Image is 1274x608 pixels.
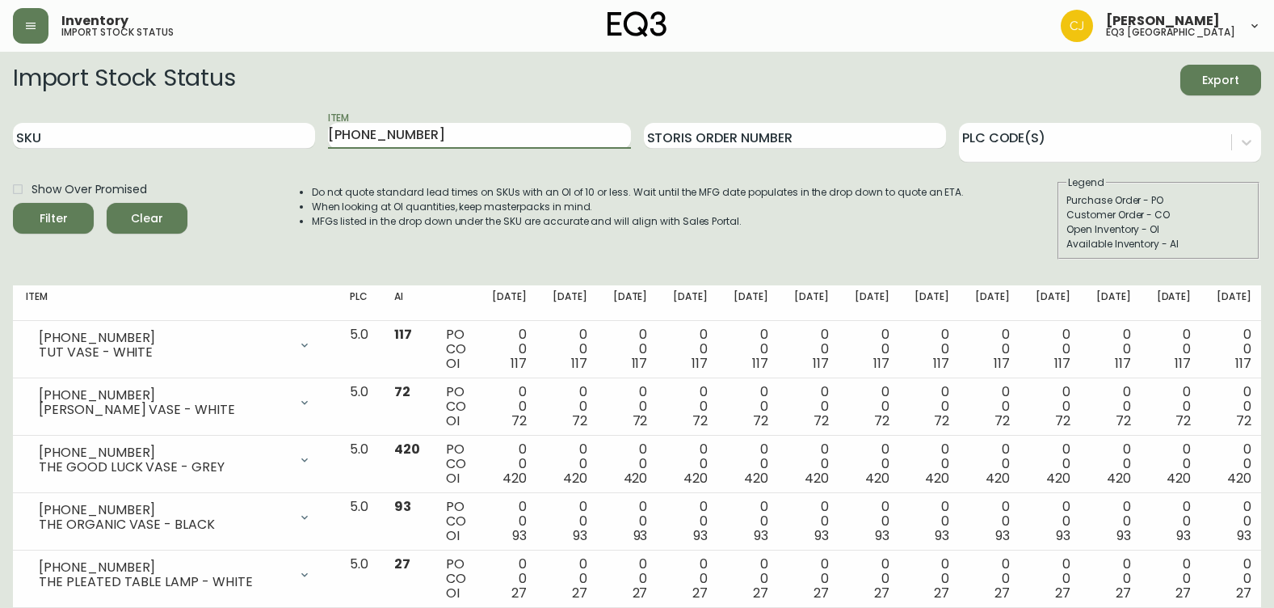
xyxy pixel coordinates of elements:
[734,327,768,371] div: 0 0
[446,385,466,429] div: PO CO
[915,500,949,543] div: 0 0
[855,327,889,371] div: 0 0
[975,327,1010,371] div: 0 0
[312,214,965,229] li: MFGs listed in the drop down under the SKU are accurate and will align with Sales Portal.
[1055,412,1070,430] span: 72
[61,27,174,37] h5: import stock status
[1116,412,1131,430] span: 72
[692,584,708,602] span: 27
[600,285,661,321] th: [DATE]
[39,560,288,575] div: [PHONE_NUMBER]
[613,442,648,486] div: 0 0
[39,517,288,532] div: THE ORGANIC VASE - BLACK
[915,442,949,486] div: 0 0
[633,412,648,430] span: 72
[1217,557,1251,601] div: 0 0
[813,354,829,373] span: 117
[1175,412,1191,430] span: 72
[492,442,527,486] div: 0 0
[934,412,949,430] span: 72
[1066,175,1106,190] legend: Legend
[337,285,381,321] th: PLC
[692,412,708,430] span: 72
[13,65,235,95] h2: Import Stock Status
[1066,237,1251,251] div: Available Inventory - AI
[915,327,949,371] div: 0 0
[446,442,466,486] div: PO CO
[1175,354,1191,373] span: 117
[1061,10,1093,42] img: 7836c8950ad67d536e8437018b5c2533
[394,440,420,458] span: 420
[1204,285,1264,321] th: [DATE]
[781,285,842,321] th: [DATE]
[1116,584,1131,602] span: 27
[613,327,648,371] div: 0 0
[1175,584,1191,602] span: 27
[734,557,768,601] div: 0 0
[512,526,527,545] span: 93
[1227,469,1251,488] span: 420
[673,557,708,601] div: 0 0
[394,325,412,344] span: 117
[1023,285,1083,321] th: [DATE]
[632,354,648,373] span: 117
[492,327,527,371] div: 0 0
[39,503,288,517] div: [PHONE_NUMBER]
[312,185,965,200] li: Do not quote standard lead times on SKUs with an OI of 10 or less. Wait until the MFG date popula...
[394,497,411,516] span: 93
[1157,500,1192,543] div: 0 0
[902,285,962,321] th: [DATE]
[1236,412,1251,430] span: 72
[1083,285,1144,321] th: [DATE]
[855,442,889,486] div: 0 0
[39,403,288,417] div: [PERSON_NAME] VASE - WHITE
[553,385,587,429] div: 0 0
[1106,15,1220,27] span: [PERSON_NAME]
[1217,385,1251,429] div: 0 0
[633,526,648,545] span: 93
[660,285,721,321] th: [DATE]
[994,584,1010,602] span: 27
[842,285,902,321] th: [DATE]
[692,354,708,373] span: 117
[572,584,587,602] span: 27
[994,412,1010,430] span: 72
[32,181,147,198] span: Show Over Promised
[794,327,829,371] div: 0 0
[633,584,648,602] span: 27
[693,526,708,545] span: 93
[734,442,768,486] div: 0 0
[39,575,288,589] div: THE PLEATED TABLE LAMP - WHITE
[479,285,540,321] th: [DATE]
[13,203,94,234] button: Filter
[855,385,889,429] div: 0 0
[337,493,381,551] td: 5.0
[61,15,128,27] span: Inventory
[312,200,965,214] li: When looking at OI quantities, keep masterpacks in mind.
[734,385,768,429] div: 0 0
[553,327,587,371] div: 0 0
[962,285,1023,321] th: [DATE]
[553,500,587,543] div: 0 0
[446,469,460,488] span: OI
[553,442,587,486] div: 0 0
[26,557,324,593] div: [PHONE_NUMBER]THE PLEATED TABLE LAMP - WHITE
[26,385,324,420] div: [PHONE_NUMBER][PERSON_NAME] VASE - WHITE
[925,469,949,488] span: 420
[1036,327,1070,371] div: 0 0
[613,500,648,543] div: 0 0
[915,557,949,601] div: 0 0
[394,382,410,401] span: 72
[1066,193,1251,208] div: Purchase Order - PO
[805,469,829,488] span: 420
[1066,222,1251,237] div: Open Inventory - OI
[1055,584,1070,602] span: 27
[875,526,889,545] span: 93
[337,551,381,608] td: 5.0
[1167,469,1191,488] span: 420
[563,469,587,488] span: 420
[39,331,288,345] div: [PHONE_NUMBER]
[1066,208,1251,222] div: Customer Order - CO
[624,469,648,488] span: 420
[752,354,768,373] span: 117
